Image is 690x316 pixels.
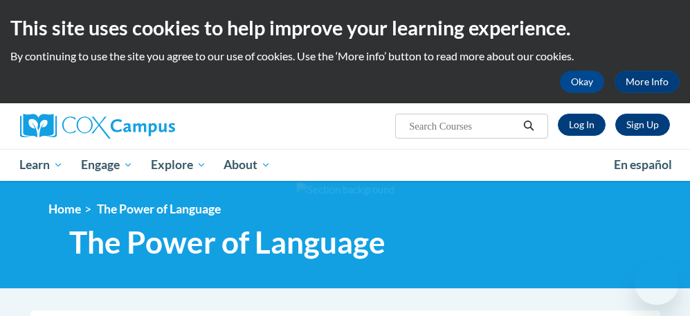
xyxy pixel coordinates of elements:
[151,157,206,173] span: Explore
[20,114,223,139] a: Cox Campus
[10,149,681,181] div: Main menu
[215,149,280,181] a: About
[408,118,518,134] input: Search Courses
[635,261,679,305] iframe: Button to launch messaging window
[224,157,271,173] span: About
[615,71,680,93] a: More Info
[10,49,680,64] p: By continuing to use the site you agree to our use of cookies. Use the ‘More info’ button to read...
[518,118,539,134] button: Search
[142,149,215,181] a: Explore
[48,202,81,216] a: Home
[20,114,175,139] img: Cox Campus
[81,157,133,173] span: Engage
[558,114,606,136] a: Log In
[97,202,221,216] span: The Power of Language
[72,149,142,181] a: Engage
[19,157,63,173] span: Learn
[614,157,672,172] span: En español
[69,224,385,261] span: The Power of Language
[296,182,394,197] img: Section background
[11,149,73,181] a: Learn
[615,114,670,136] a: Register
[560,71,604,93] button: Okay
[10,14,680,42] h2: This site uses cookies to help improve your learning experience.
[605,150,681,179] a: En español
